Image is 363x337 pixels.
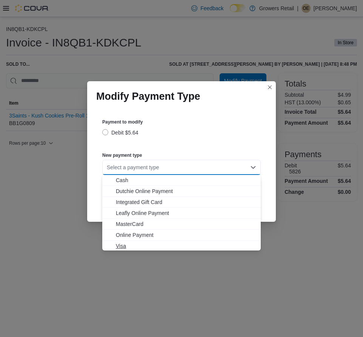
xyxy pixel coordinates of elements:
label: Payment to modify [102,119,143,125]
div: Choose from the following options [102,175,261,252]
h1: Modify Payment Type [96,90,200,102]
button: Cash [102,175,261,186]
button: Visa [102,241,261,252]
input: Accessible screen reader label [107,163,108,172]
button: Leafly Online Payment [102,208,261,219]
span: Online Payment [116,231,256,239]
span: Cash [116,176,256,184]
label: Debit $5.64 [102,128,138,137]
button: Integrated Gift Card [102,197,261,208]
span: Leafly Online Payment [116,209,256,217]
span: Dutchie Online Payment [116,187,256,195]
span: MasterCard [116,220,256,228]
span: Visa [116,242,256,250]
button: Online Payment [102,230,261,241]
button: Close list of options [250,164,256,170]
span: Integrated Gift Card [116,198,256,206]
label: New payment type [102,152,142,158]
button: Closes this modal window [265,83,274,92]
button: Dutchie Online Payment [102,186,261,197]
button: MasterCard [102,219,261,230]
